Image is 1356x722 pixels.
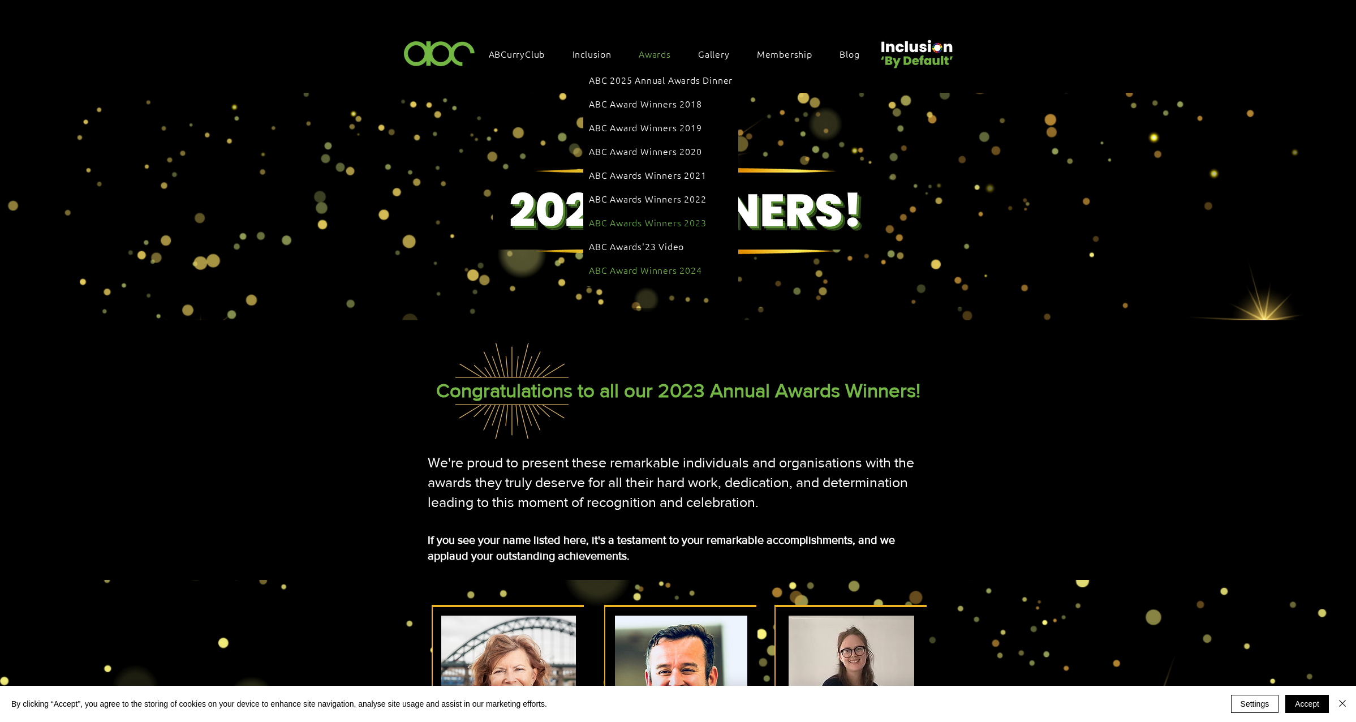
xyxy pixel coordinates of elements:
[483,42,562,66] a: ABCurryClub
[589,264,702,276] span: ABC Award Winners 2024
[463,117,893,296] img: 2023 ABC Annual Awards Page Header (7).png
[589,93,733,114] a: ABC Award Winners 2018
[589,188,733,209] a: ABC Awards Winners 2022
[589,216,706,229] span: ABC Awards Winners 2023
[401,36,479,70] img: ABC-Logo-Blank-Background-01-01-2.png
[1285,695,1329,713] button: Accept
[589,259,733,281] a: ABC Award Winners 2024
[589,97,702,110] span: ABC Award Winners 2018
[436,380,920,401] span: Congratulations to all our 2023 Annual Awards Winners!
[751,42,829,66] a: Membership
[1231,695,1279,713] button: Settings
[589,145,702,157] span: ABC Award Winners 2020
[489,48,545,60] span: ABCurryClub
[1336,695,1349,713] button: Close
[428,534,895,562] span: If you see your name listed here, it's a testament to your remarkable accomplishments, and we app...
[572,48,612,60] span: Inclusion
[589,212,733,233] a: ABC Awards Winners 2023
[589,169,706,181] span: ABC Awards Winners 2021
[589,235,733,257] a: ABC Awards'23 Video
[877,31,955,70] img: Untitled design (22).png
[834,42,876,66] a: Blog
[698,48,730,60] span: Gallery
[589,164,733,186] a: ABC Awards Winners 2021
[589,240,684,252] span: ABC Awards'23 Video
[589,117,733,138] a: ABC Award Winners 2019
[589,74,733,86] span: ABC 2025 Annual Awards Dinner
[840,48,859,60] span: Blog
[483,42,877,66] nav: Site
[589,121,702,134] span: ABC Award Winners 2019
[757,48,812,60] span: Membership
[589,192,706,205] span: ABC Awards Winners 2022
[11,699,547,709] span: By clicking “Accept”, you agree to the storing of cookies on your device to enhance site navigati...
[583,63,738,286] div: Awards
[692,42,747,66] a: Gallery
[589,140,733,162] a: ABC Award Winners 2020
[633,42,688,66] div: Awards
[567,42,629,66] div: Inclusion
[639,48,671,60] span: Awards
[1336,697,1349,710] img: Close
[428,454,914,510] span: We're proud to present these remarkable individuals and organisations with the awards they truly ...
[589,69,733,91] a: ABC 2025 Annual Awards Dinner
